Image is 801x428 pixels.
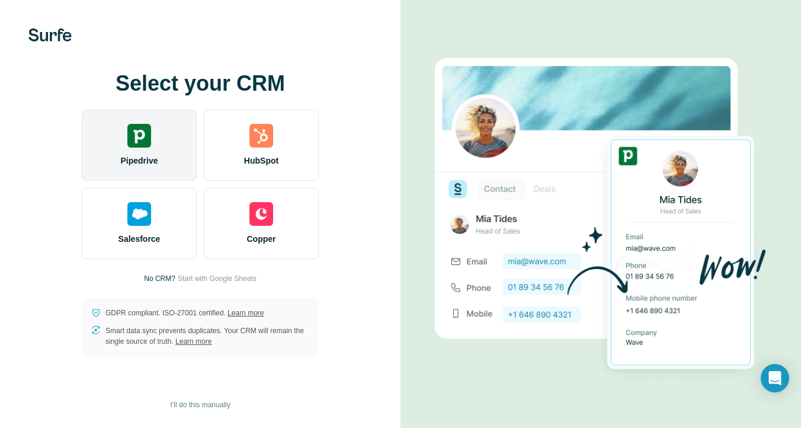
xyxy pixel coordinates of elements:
[244,155,278,167] span: HubSpot
[127,124,151,148] img: pipedrive's logo
[127,202,151,226] img: salesforce's logo
[82,72,319,95] h1: Select your CRM
[105,308,264,318] p: GDPR compliant. ISO-27001 certified.
[105,325,309,347] p: Smart data sync prevents duplicates. Your CRM will remain the single source of truth.
[249,124,273,148] img: hubspot's logo
[144,273,175,284] p: No CRM?
[170,400,230,410] span: I’ll do this manually
[162,396,238,414] button: I’ll do this manually
[175,337,212,346] a: Learn more
[178,273,257,284] button: Start with Google Sheets
[761,364,789,392] div: Open Intercom Messenger
[118,233,161,245] span: Salesforce
[228,309,264,317] a: Learn more
[28,28,72,41] img: Surfe's logo
[249,202,273,226] img: copper's logo
[435,38,767,390] img: PIPEDRIVE image
[247,233,276,245] span: Copper
[120,155,158,167] span: Pipedrive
